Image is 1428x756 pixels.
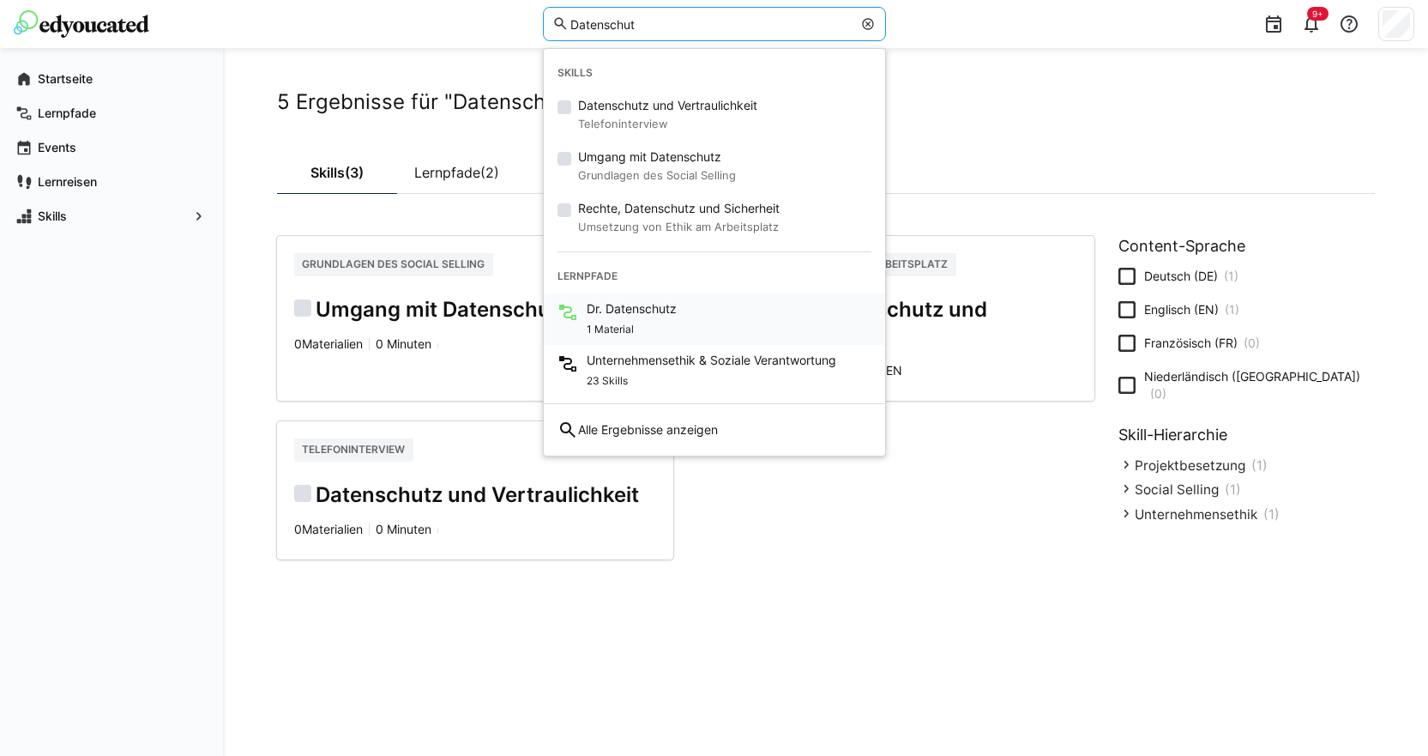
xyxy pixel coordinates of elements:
span: Französisch (FR) [1144,335,1260,352]
span: Unternehmensethik [1135,506,1257,523]
span: Umsetzung von Ethik am Arbeitsplatz [723,257,948,270]
span: Englisch (EN) [1144,301,1239,318]
h2: Rechte, Datenschutz und Sicherheit [714,297,1077,350]
div: Lernpfade [544,259,885,293]
span: (1) [1225,481,1241,498]
span: Datenschutz und Vertraulichkeit [578,97,757,114]
span: (1) [1251,457,1268,474]
h2: Umgang mit Datenschutz [294,297,657,324]
span: (1) [1224,269,1238,283]
span: Niederländisch ([GEOGRAPHIC_DATA]) [1144,368,1375,402]
small: Grundlagen des Social Selling [578,166,736,186]
span: Dr. Datenschutz [587,300,677,318]
h3: Skill-Hierarchie [1118,425,1375,445]
span: Grundlagen des Social Selling [302,257,485,270]
h2: Datenschutz und Vertraulichkeit [294,482,657,509]
div: Skills [544,56,885,90]
span: Alle Ergebnisse anzeigen [578,421,718,438]
span: (1) [1225,302,1239,317]
span: (0) [1244,336,1260,350]
h2: 5 Ergebnisse für "Datenschutz" [277,89,1375,115]
span: Unternehmensethik & Soziale Verantwortung [587,352,836,369]
span: Projektbesetzung [1135,457,1245,474]
span: Telefoninterview [302,443,405,456]
span: (0) [1150,386,1166,401]
span: Deutsch (DE) [1144,268,1238,285]
span: 23 Skills [587,374,628,388]
span: Rechte, Datenschutz und Sicherheit [578,200,780,217]
span: 1 Material [587,323,634,336]
small: Umsetzung von Ethik am Arbeitsplatz [578,217,780,238]
a: Lernpfade(2) [397,151,517,194]
span: 0 Minuten [376,522,431,536]
span: (1) [1263,506,1280,523]
span: 9+ [1312,9,1323,19]
span: Umgang mit Datenschutz [578,148,736,166]
a: Skills(3) [277,151,397,194]
input: Skills und Lernpfade durchsuchen… [569,16,852,32]
span: (3) [345,166,364,179]
h3: Content-Sprache [1118,236,1375,256]
small: Telefoninterview [578,114,757,135]
span: (2) [480,166,499,179]
span: 0 Materialien [294,336,363,351]
span: Social Selling [1135,481,1219,498]
span: 0 Materialien [294,522,363,536]
span: 0 Minuten [376,336,431,351]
